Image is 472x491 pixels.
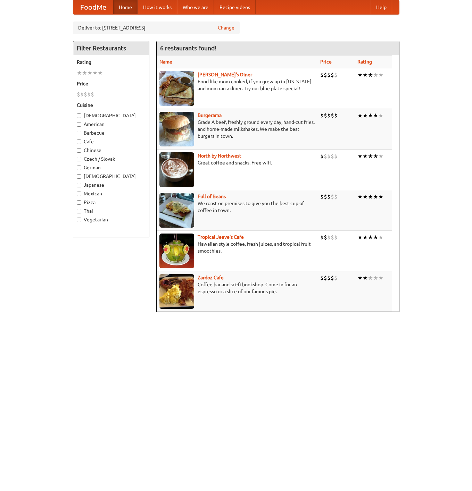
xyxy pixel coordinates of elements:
[77,139,81,144] input: Cafe
[327,71,331,79] li: $
[320,274,324,282] li: $
[159,274,194,309] img: zardoz.jpg
[363,152,368,160] li: ★
[77,129,146,136] label: Barbecue
[373,71,378,79] li: ★
[324,112,327,119] li: $
[357,193,363,201] li: ★
[331,112,334,119] li: $
[159,281,315,295] p: Coffee bar and sci-fi bookshop. Come in for an espresso or a slice of our famous pie.
[368,152,373,160] li: ★
[378,152,383,160] li: ★
[324,193,327,201] li: $
[77,190,146,197] label: Mexican
[357,59,372,65] a: Rating
[77,102,146,109] h5: Cuisine
[363,193,368,201] li: ★
[320,112,324,119] li: $
[320,193,324,201] li: $
[320,152,324,160] li: $
[84,91,87,98] li: $
[77,69,82,77] li: ★
[77,157,81,161] input: Czech / Slovak
[77,80,146,87] h5: Price
[77,218,81,222] input: Vegetarian
[373,112,378,119] li: ★
[159,71,194,106] img: sallys.jpg
[159,59,172,65] a: Name
[198,194,226,199] b: Full of Beans
[378,234,383,241] li: ★
[363,112,368,119] li: ★
[331,193,334,201] li: $
[368,112,373,119] li: ★
[324,152,327,160] li: $
[363,71,368,79] li: ★
[198,234,244,240] a: Tropical Jeeve's Cafe
[198,153,241,159] a: North by Northwest
[371,0,392,14] a: Help
[327,193,331,201] li: $
[77,209,81,213] input: Thai
[82,69,87,77] li: ★
[77,174,81,179] input: [DEMOGRAPHIC_DATA]
[73,41,149,55] h4: Filter Restaurants
[334,152,338,160] li: $
[77,147,146,154] label: Chinese
[373,234,378,241] li: ★
[363,274,368,282] li: ★
[327,112,331,119] li: $
[98,69,103,77] li: ★
[92,69,98,77] li: ★
[324,71,327,79] li: $
[77,216,146,223] label: Vegetarian
[368,274,373,282] li: ★
[198,275,224,280] b: Zardoz Cafe
[159,240,315,254] p: Hawaiian style coffee, fresh juices, and tropical fruit smoothies.
[77,164,146,171] label: German
[327,234,331,241] li: $
[373,152,378,160] li: ★
[334,71,338,79] li: $
[77,148,81,153] input: Chinese
[324,234,327,241] li: $
[368,193,373,201] li: ★
[327,274,331,282] li: $
[368,234,373,241] li: ★
[334,274,338,282] li: $
[77,192,81,196] input: Mexican
[334,234,338,241] li: $
[218,24,234,31] a: Change
[73,22,240,34] div: Deliver to: [STREET_ADDRESS]
[87,91,91,98] li: $
[77,183,81,187] input: Japanese
[378,193,383,201] li: ★
[77,91,80,98] li: $
[327,152,331,160] li: $
[320,71,324,79] li: $
[138,0,177,14] a: How it works
[357,274,363,282] li: ★
[77,166,81,170] input: German
[368,71,373,79] li: ★
[331,234,334,241] li: $
[363,234,368,241] li: ★
[198,112,222,118] a: Burgerama
[77,138,146,145] label: Cafe
[113,0,138,14] a: Home
[159,152,194,187] img: north.jpg
[331,152,334,160] li: $
[87,69,92,77] li: ★
[77,181,146,188] label: Japanese
[331,274,334,282] li: $
[73,0,113,14] a: FoodMe
[324,274,327,282] li: $
[159,112,194,146] img: burgerama.jpg
[373,193,378,201] li: ★
[91,91,94,98] li: $
[378,274,383,282] li: ★
[77,113,81,118] input: [DEMOGRAPHIC_DATA]
[334,112,338,119] li: $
